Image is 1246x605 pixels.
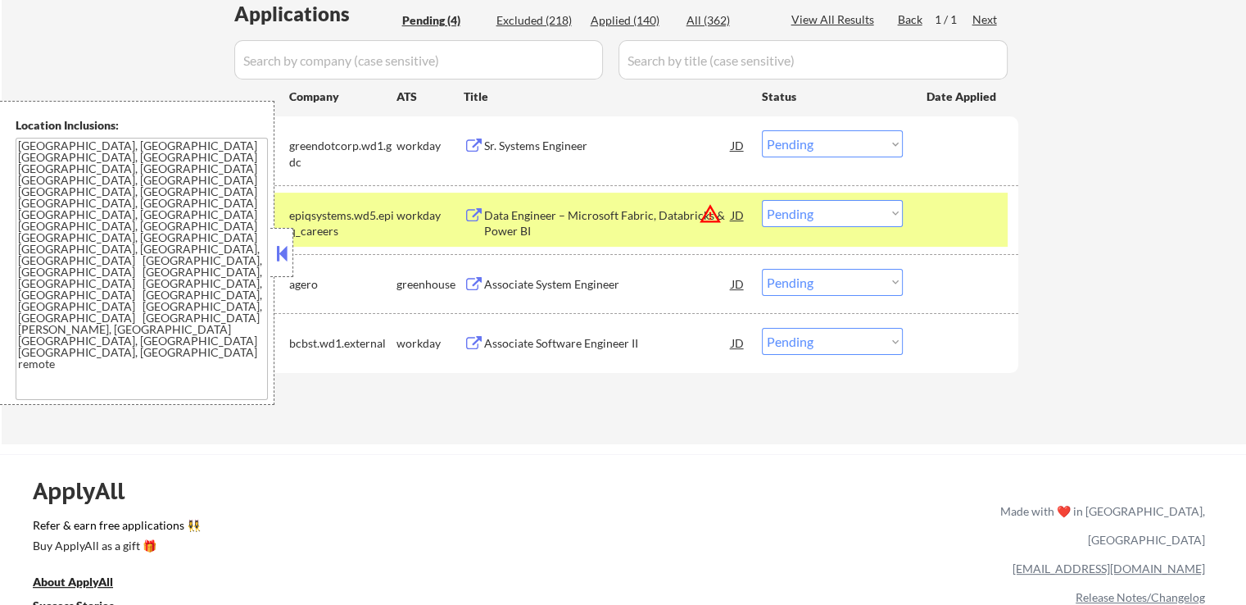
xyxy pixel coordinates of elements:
[33,520,658,537] a: Refer & earn free applications 👯‍♀️
[33,540,197,552] div: Buy ApplyAll as a gift 🎁
[289,89,396,105] div: Company
[33,477,143,505] div: ApplyAll
[730,130,746,160] div: JD
[484,207,732,239] div: Data Engineer – Microsoft Fabric, Databricks & Power BI
[33,575,113,589] u: About ApplyAll
[289,276,396,293] div: agero
[927,89,999,105] div: Date Applied
[289,207,396,239] div: epiqsystems.wd5.epiq_careers
[591,12,673,29] div: Applied (140)
[234,4,396,24] div: Applications
[730,269,746,298] div: JD
[289,138,396,170] div: greendotcorp.wd1.gdc
[686,12,768,29] div: All (362)
[402,12,484,29] div: Pending (4)
[730,328,746,357] div: JD
[496,12,578,29] div: Excluded (218)
[994,497,1205,554] div: Made with ❤️ in [GEOGRAPHIC_DATA], [GEOGRAPHIC_DATA]
[464,89,746,105] div: Title
[16,117,268,134] div: Location Inclusions:
[791,11,879,28] div: View All Results
[396,89,464,105] div: ATS
[484,335,732,352] div: Associate Software Engineer II
[396,207,464,224] div: workday
[33,573,136,594] a: About ApplyAll
[1013,562,1205,575] a: [EMAIL_ADDRESS][DOMAIN_NAME]
[699,202,722,225] button: warning_amber
[396,276,464,293] div: greenhouse
[730,200,746,230] div: JD
[935,11,972,28] div: 1 / 1
[762,81,903,111] div: Status
[234,40,603,80] input: Search by company (case sensitive)
[1076,590,1205,604] a: Release Notes/Changelog
[898,11,924,28] div: Back
[33,537,197,557] a: Buy ApplyAll as a gift 🎁
[484,276,732,293] div: Associate System Engineer
[618,40,1008,80] input: Search by title (case sensitive)
[972,11,999,28] div: Next
[396,335,464,352] div: workday
[484,138,732,154] div: Sr. Systems Engineer
[289,335,396,352] div: bcbst.wd1.external
[396,138,464,154] div: workday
